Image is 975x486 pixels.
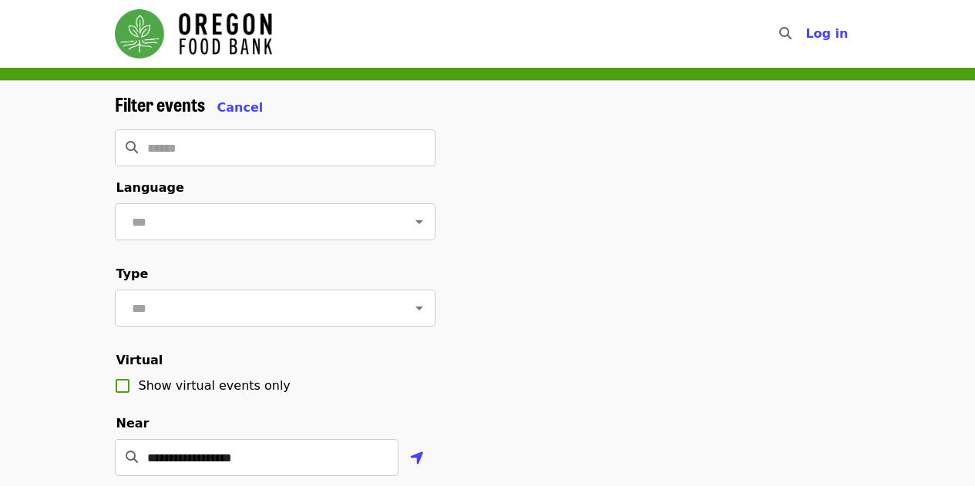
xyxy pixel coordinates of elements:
span: Filter events [115,90,205,117]
img: Oregon Food Bank - Home [115,9,272,59]
span: Show virtual events only [139,378,291,393]
button: Open [408,297,430,319]
i: search icon [126,140,138,155]
button: Cancel [217,99,264,117]
i: search icon [779,26,792,41]
input: Location [147,439,398,476]
span: Cancel [217,100,264,115]
i: location-arrow icon [410,449,424,468]
button: Use my location [398,441,435,478]
input: Search [801,15,813,52]
span: Language [116,180,184,195]
span: Virtual [116,353,163,367]
i: search icon [126,450,138,464]
button: Open [408,211,430,233]
input: Search [147,129,435,166]
span: Log in [805,26,848,41]
span: Near [116,416,150,431]
span: Type [116,266,149,281]
button: Log in [793,18,860,49]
